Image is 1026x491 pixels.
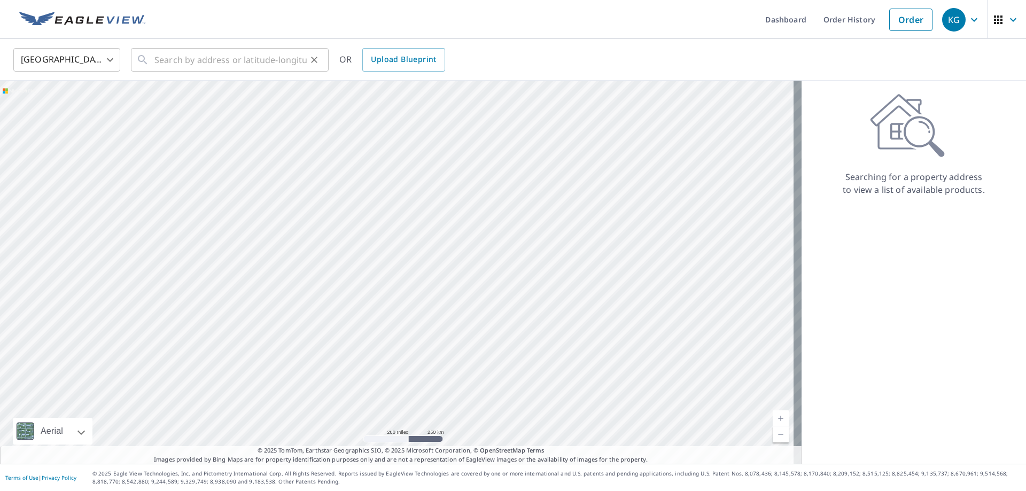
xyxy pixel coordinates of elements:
div: Aerial [37,418,66,445]
a: Terms of Use [5,474,38,481]
div: OR [339,48,445,72]
a: Terms [527,446,545,454]
button: Clear [307,52,322,67]
span: Upload Blueprint [371,53,436,66]
a: Upload Blueprint [362,48,445,72]
p: © 2025 Eagle View Technologies, Inc. and Pictometry International Corp. All Rights Reserved. Repo... [92,470,1021,486]
a: Order [889,9,932,31]
div: Aerial [13,418,92,445]
p: | [5,474,76,481]
div: [GEOGRAPHIC_DATA] [13,45,120,75]
a: OpenStreetMap [480,446,525,454]
p: Searching for a property address to view a list of available products. [842,170,985,196]
img: EV Logo [19,12,145,28]
input: Search by address or latitude-longitude [154,45,307,75]
span: © 2025 TomTom, Earthstar Geographics SIO, © 2025 Microsoft Corporation, © [258,446,545,455]
a: Current Level 5, Zoom Out [773,426,789,442]
div: KG [942,8,966,32]
a: Current Level 5, Zoom In [773,410,789,426]
a: Privacy Policy [42,474,76,481]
